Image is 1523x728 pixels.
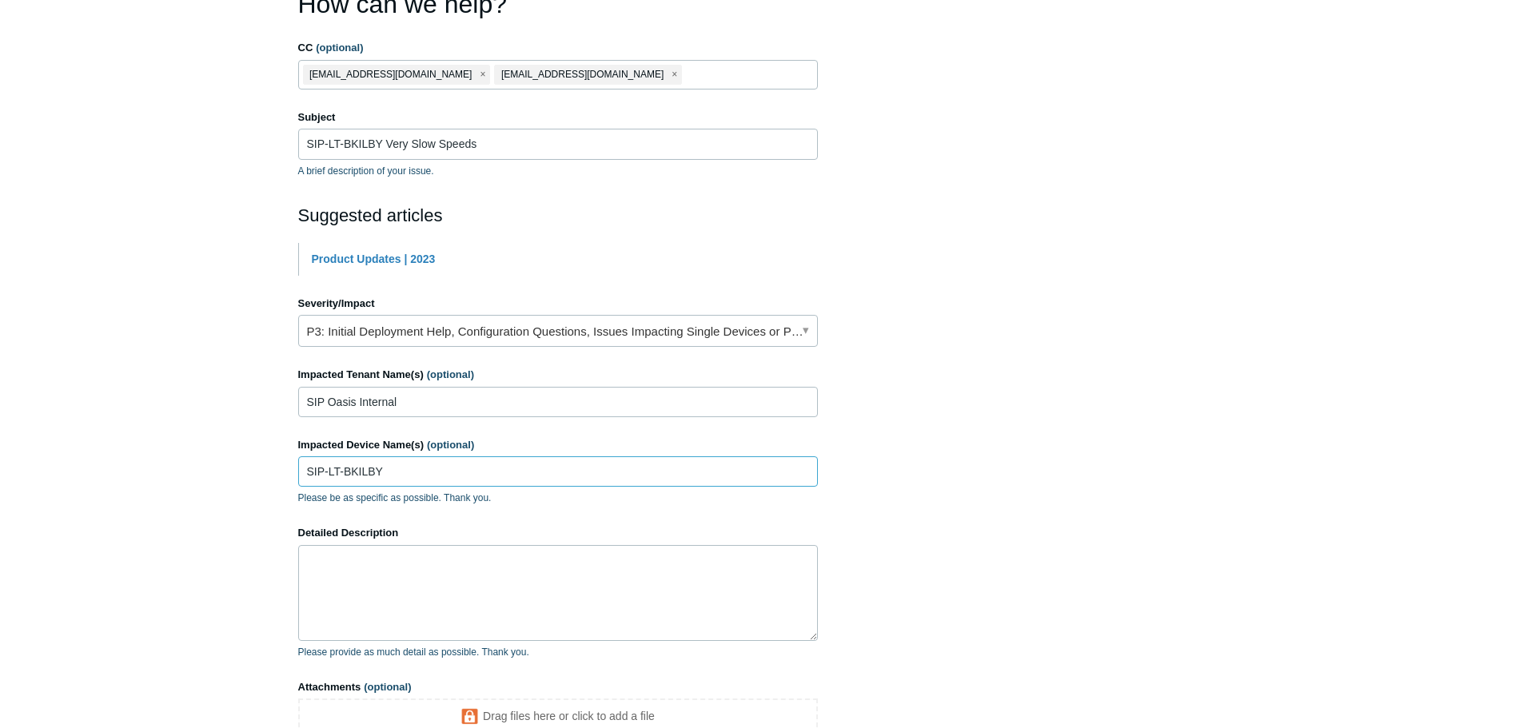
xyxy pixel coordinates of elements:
span: (optional) [316,42,363,54]
a: P3: Initial Deployment Help, Configuration Questions, Issues Impacting Single Devices or Past Out... [298,315,818,347]
p: Please provide as much detail as possible. Thank you. [298,645,818,659]
span: (optional) [427,368,474,380]
label: CC [298,40,818,56]
a: Product Updates | 2023 [312,253,436,265]
span: (optional) [364,681,411,693]
span: (optional) [427,439,474,451]
p: Please be as specific as possible. Thank you. [298,491,818,505]
h2: Suggested articles [298,202,818,229]
label: Severity/Impact [298,296,818,312]
span: [EMAIL_ADDRESS][DOMAIN_NAME] [309,66,472,84]
span: close [480,66,485,84]
p: A brief description of your issue. [298,164,818,178]
label: Attachments [298,679,818,695]
label: Impacted Device Name(s) [298,437,818,453]
span: close [672,66,677,84]
label: Subject [298,109,818,125]
span: [EMAIL_ADDRESS][DOMAIN_NAME] [501,66,664,84]
label: Impacted Tenant Name(s) [298,367,818,383]
label: Detailed Description [298,525,818,541]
